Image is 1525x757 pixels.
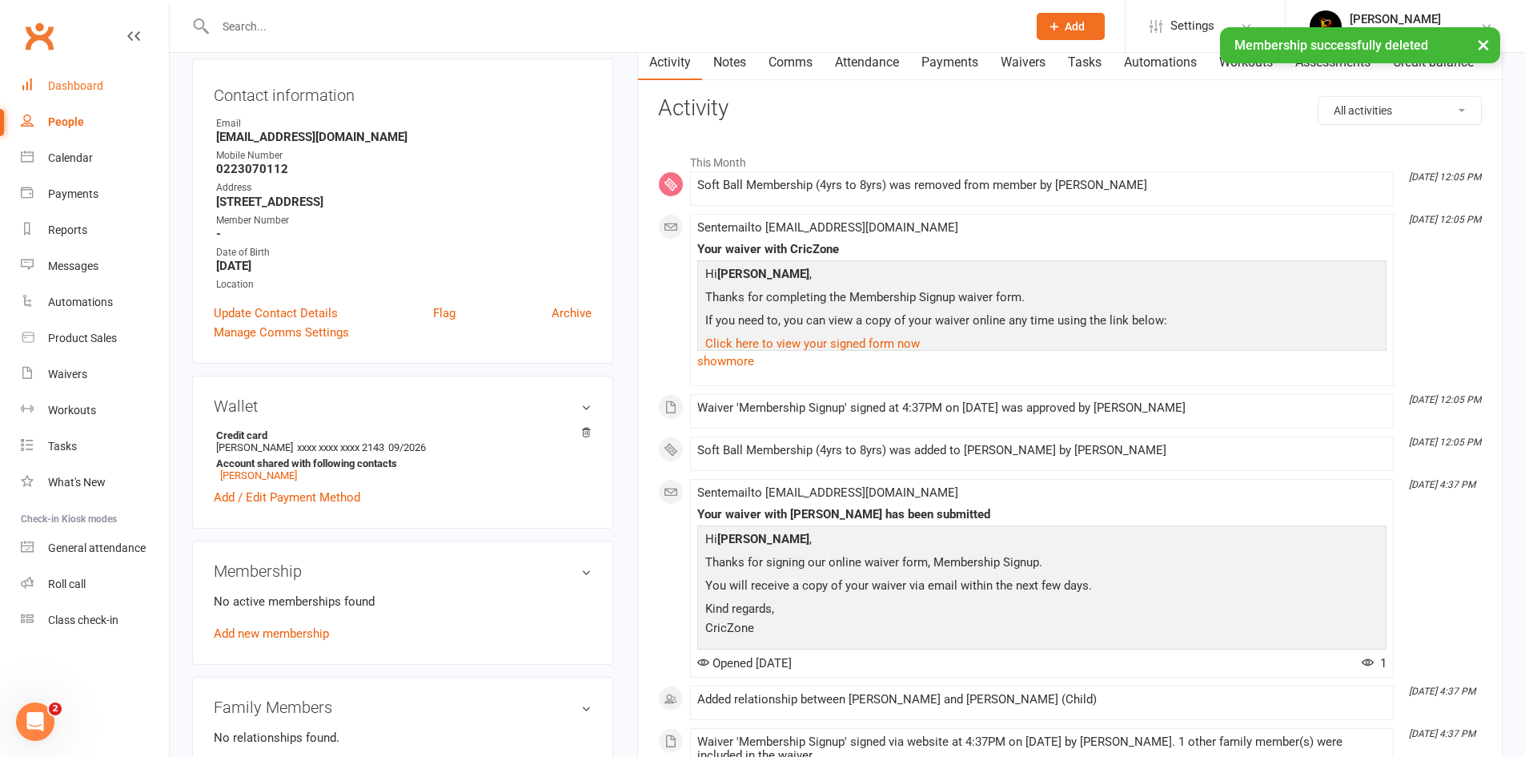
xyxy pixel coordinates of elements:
div: Soft Ball Membership (4yrs to 8yrs) was added to [PERSON_NAME] by [PERSON_NAME] [697,444,1387,457]
i: [DATE] 4:37 PM [1409,728,1475,739]
a: Add new membership [214,626,329,641]
strong: Credit card [216,429,584,441]
a: Calendar [21,140,169,176]
span: 1 [1362,656,1387,670]
div: Workouts [48,404,96,417]
p: Kind regards, CricZone [701,599,1383,642]
strong: 0223070112 [216,162,592,176]
i: [DATE] 4:37 PM [1409,686,1475,697]
div: Roll call [48,578,86,590]
div: Payments [48,187,98,200]
div: Class check-in [48,614,118,626]
a: What's New [21,465,169,501]
span: xxxx xxxx xxxx 2143 [297,441,384,453]
button: Add [1037,13,1105,40]
div: Added relationship between [PERSON_NAME] and [PERSON_NAME] (Child) [697,693,1387,707]
div: Dashboard [48,79,103,92]
iframe: Intercom live chat [16,703,54,741]
div: Your waiver with [PERSON_NAME] has been submitted [697,508,1387,521]
span: 2 [49,703,62,715]
div: Your waiver with CricZone [697,243,1387,256]
i: [DATE] 12:05 PM [1409,171,1481,183]
a: Dashboard [21,68,169,104]
input: Search... [211,15,1016,38]
i: [DATE] 4:37 PM [1409,479,1475,490]
span: Add [1065,20,1085,33]
strong: [PERSON_NAME] [717,532,809,546]
span: Sent email to [EMAIL_ADDRESS][DOMAIN_NAME] [697,220,958,235]
a: Workouts [21,393,169,429]
p: Thanks for signing our online waiver form, Membership Signup. [701,553,1383,576]
p: If you need to, you can view a copy of your waiver online any time using the link below: [701,311,1383,334]
a: General attendance kiosk mode [21,530,169,566]
a: [PERSON_NAME] [220,469,297,481]
a: Class kiosk mode [21,602,169,638]
a: show more [697,350,1387,372]
div: Soft Ball Membership (4yrs to 8yrs) was removed from member by [PERSON_NAME] [697,179,1387,192]
p: You will receive a copy of your waiver via email within the next few days. [701,576,1383,599]
div: Mobile Number [216,148,592,163]
span: Settings [1170,8,1214,44]
p: No active memberships found [214,592,592,611]
div: Email [216,116,592,131]
a: Waivers [21,356,169,393]
div: Waivers [48,368,87,381]
div: Address [216,180,592,195]
a: Reports [21,212,169,248]
a: Clubworx [19,16,59,56]
div: Automations [48,296,113,308]
div: People [48,115,84,128]
a: Flag [433,304,455,323]
a: Messages [21,248,169,284]
a: Payments [21,176,169,212]
li: [PERSON_NAME] [214,427,592,484]
a: Tasks [21,429,169,465]
a: Click here to view your signed form now [705,336,920,351]
strong: Account shared with following contacts [216,457,584,469]
i: [DATE] 12:05 PM [1409,214,1481,225]
span: Sent email to [EMAIL_ADDRESS][DOMAIN_NAME] [697,485,958,500]
i: [DATE] 12:05 PM [1409,437,1481,448]
div: What's New [48,476,106,489]
h3: Activity [658,96,1482,121]
a: Add / Edit Payment Method [214,488,360,507]
strong: [STREET_ADDRESS] [216,195,592,209]
div: Date of Birth [216,245,592,260]
a: People [21,104,169,140]
div: Tasks [48,440,77,453]
strong: [PERSON_NAME] [717,267,809,281]
p: Hi , [701,264,1383,288]
p: Thanks for completing the Membership Signup waiver form. [701,288,1383,311]
div: [PERSON_NAME] [1350,12,1441,26]
a: Update Contact Details [214,304,338,323]
h3: Wallet [214,397,592,415]
div: Product Sales [48,332,117,344]
div: Member Number [216,213,592,228]
button: × [1469,27,1498,62]
div: Location [216,277,592,292]
h3: Membership [214,562,592,580]
li: This Month [658,146,1482,171]
strong: [DATE] [216,259,592,273]
div: Membership successfully deleted [1220,27,1500,63]
strong: - [216,227,592,241]
div: Calendar [48,151,93,164]
div: Messages [48,260,98,272]
a: Automations [21,284,169,320]
div: General attendance [48,542,146,554]
a: Roll call [21,566,169,602]
h3: Family Members [214,699,592,716]
a: Product Sales [21,320,169,356]
h3: Contact information [214,80,592,104]
p: Hi , [701,529,1383,553]
div: Reports [48,223,87,236]
div: Waiver 'Membership Signup' signed at 4:37PM on [DATE] was approved by [PERSON_NAME] [697,401,1387,415]
p: No relationships found. [214,728,592,747]
span: 09/2026 [388,441,426,453]
strong: [EMAIL_ADDRESS][DOMAIN_NAME] [216,130,592,144]
i: [DATE] 12:05 PM [1409,394,1481,405]
span: Opened [DATE] [697,656,792,670]
img: thumb_image1685860453.png [1310,10,1342,42]
a: Manage Comms Settings [214,323,349,342]
div: CricZone [1350,26,1441,41]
